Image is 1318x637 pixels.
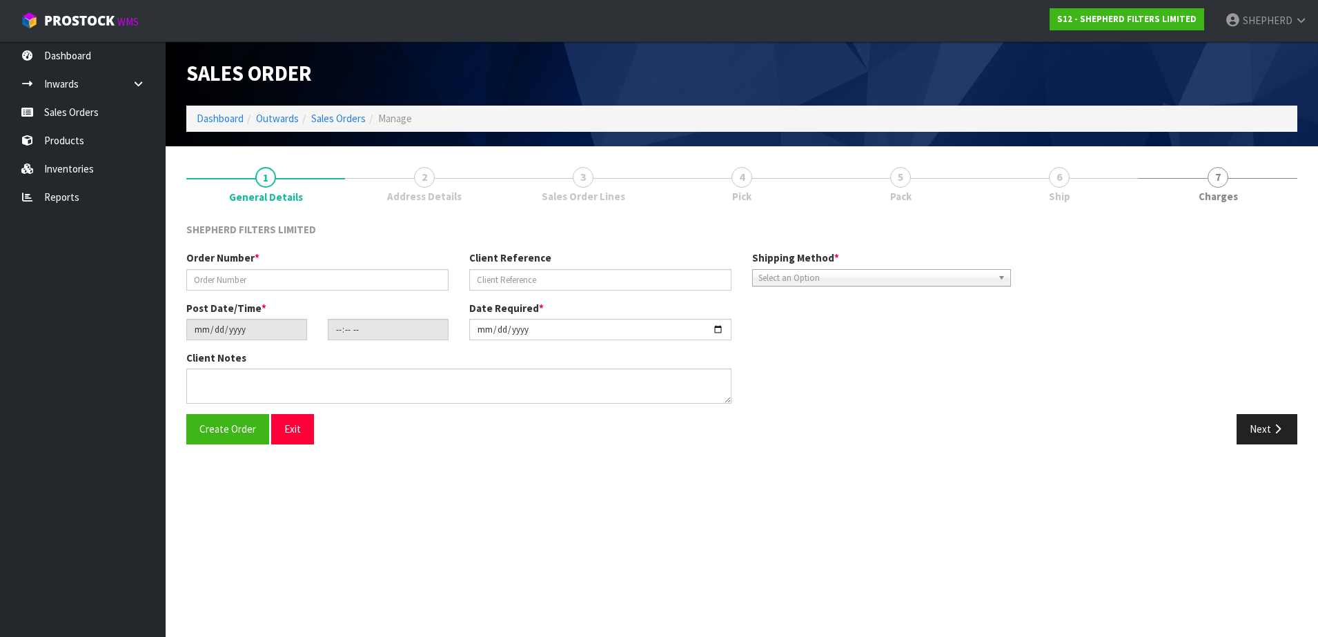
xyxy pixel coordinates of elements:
span: SHEPHERD [1243,14,1292,27]
small: WMS [117,15,139,28]
span: Sales Order [186,60,312,86]
span: 2 [414,167,435,188]
span: Pick [732,189,751,204]
a: Outwards [256,112,299,125]
span: General Details [186,212,1297,455]
a: Dashboard [197,112,244,125]
label: Order Number [186,251,259,265]
span: Sales Order Lines [542,189,625,204]
strong: S12 - SHEPHERD FILTERS LIMITED [1057,13,1197,25]
label: Date Required [469,301,544,315]
span: Address Details [387,189,462,204]
span: SHEPHERD FILTERS LIMITED [186,223,316,236]
span: Pack [890,189,912,204]
span: ProStock [44,12,115,30]
img: cube-alt.png [21,12,38,29]
span: 5 [890,167,911,188]
span: Select an Option [758,270,992,286]
span: Charges [1199,189,1238,204]
span: 7 [1208,167,1228,188]
button: Next [1237,414,1297,444]
span: Create Order [199,422,256,435]
label: Post Date/Time [186,301,266,315]
label: Client Reference [469,251,551,265]
span: Manage [378,112,412,125]
span: Ship [1049,189,1070,204]
span: 6 [1049,167,1070,188]
label: Client Notes [186,351,246,365]
span: 3 [573,167,593,188]
span: 1 [255,167,276,188]
span: 4 [731,167,752,188]
input: Order Number [186,269,449,291]
button: Create Order [186,414,269,444]
label: Shipping Method [752,251,839,265]
span: General Details [229,190,303,204]
input: Client Reference [469,269,731,291]
button: Exit [271,414,314,444]
a: Sales Orders [311,112,366,125]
